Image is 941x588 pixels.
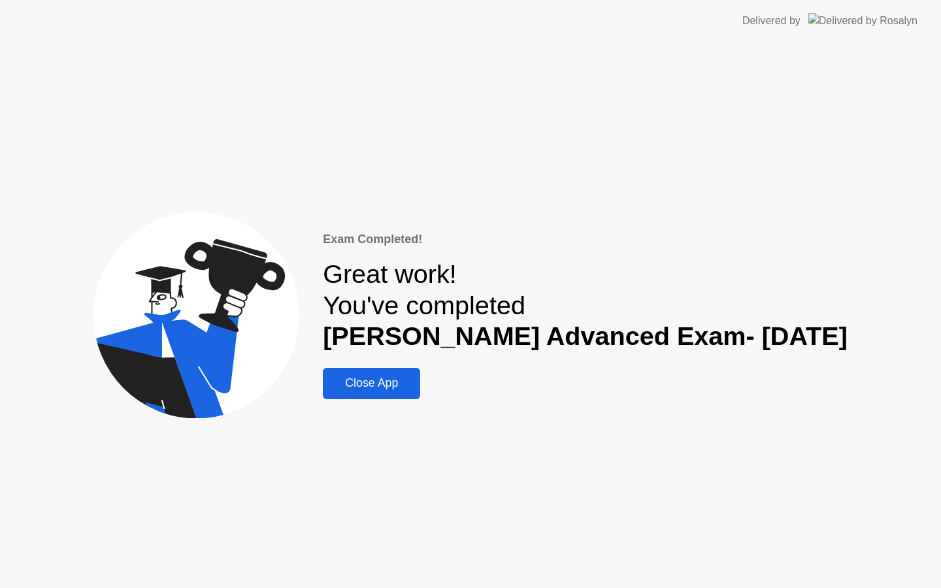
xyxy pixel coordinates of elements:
div: Delivered by [742,13,801,29]
button: Close App [323,368,420,399]
div: Close App [327,376,416,390]
b: [PERSON_NAME] Advanced Exam- [DATE] [323,321,848,350]
div: Great work! You've completed [323,259,848,352]
div: Exam Completed! [323,231,848,248]
img: Delivered by Rosalyn [808,13,917,28]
